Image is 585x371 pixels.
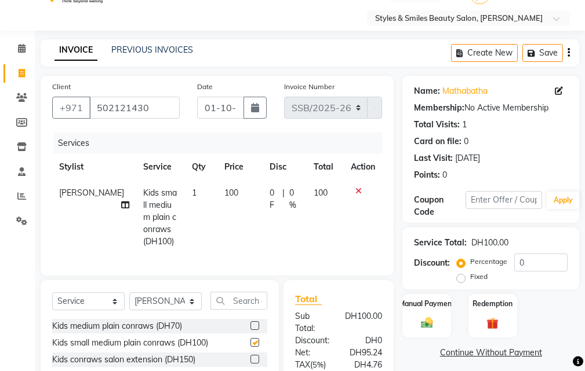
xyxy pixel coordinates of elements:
[143,188,177,247] span: Kids small medium plain conraws (DH100)
[192,188,197,198] span: 1
[286,310,336,335] div: Sub Total:
[466,191,542,209] input: Enter Offer / Coupon Code
[289,187,300,211] span: 0 %
[414,152,453,164] div: Last Visit:
[473,299,513,309] label: Redemption
[286,347,339,359] div: Net:
[286,359,339,371] div: ( )
[52,154,136,180] th: Stylist
[414,194,465,218] div: Coupon Code
[52,320,182,332] div: Kids medium plain conraws (DH70)
[284,82,335,92] label: Invoice Number
[470,256,507,267] label: Percentage
[286,335,339,347] div: Discount:
[307,154,344,180] th: Total
[470,271,488,282] label: Fixed
[59,188,124,198] span: [PERSON_NAME]
[295,359,310,370] span: Tax
[197,82,213,92] label: Date
[414,102,464,114] div: Membership:
[414,102,568,114] div: No Active Membership
[54,40,97,61] a: INVOICE
[52,82,71,92] label: Client
[455,152,480,164] div: [DATE]
[52,97,90,119] button: +971
[295,293,322,305] span: Total
[111,45,193,55] a: PREVIOUS INVOICES
[52,354,195,366] div: Kids conraws salon extension (DH150)
[405,347,577,359] a: Continue Without Payment
[339,335,391,347] div: DH0
[547,192,580,209] button: Apply
[483,316,502,330] img: _gift.svg
[464,135,468,148] div: 0
[136,154,185,180] th: Service
[314,188,328,198] span: 100
[414,119,460,131] div: Total Visits:
[52,337,208,349] div: Kids small medium plain conraws (DH100)
[522,44,563,62] button: Save
[451,44,518,62] button: Create New
[313,360,324,369] span: 5%
[471,237,508,249] div: DH100.00
[339,359,391,371] div: DH4.76
[224,188,238,198] span: 100
[414,237,467,249] div: Service Total:
[414,135,462,148] div: Card on file:
[462,119,467,131] div: 1
[336,310,391,335] div: DH100.00
[344,154,382,180] th: Action
[414,85,440,97] div: Name:
[442,169,447,181] div: 0
[263,154,307,180] th: Disc
[399,299,455,309] label: Manual Payment
[282,187,285,211] span: |
[185,154,217,180] th: Qty
[414,169,440,181] div: Points:
[89,97,180,119] input: Search by Name/Mobile/Email/Code
[417,316,437,329] img: _cash.svg
[210,292,267,310] input: Search or Scan
[414,257,450,269] div: Discount:
[270,187,278,211] span: 0 F
[442,85,488,97] a: Mathabatha
[53,133,391,154] div: Services
[217,154,263,180] th: Price
[339,347,391,359] div: DH95.24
